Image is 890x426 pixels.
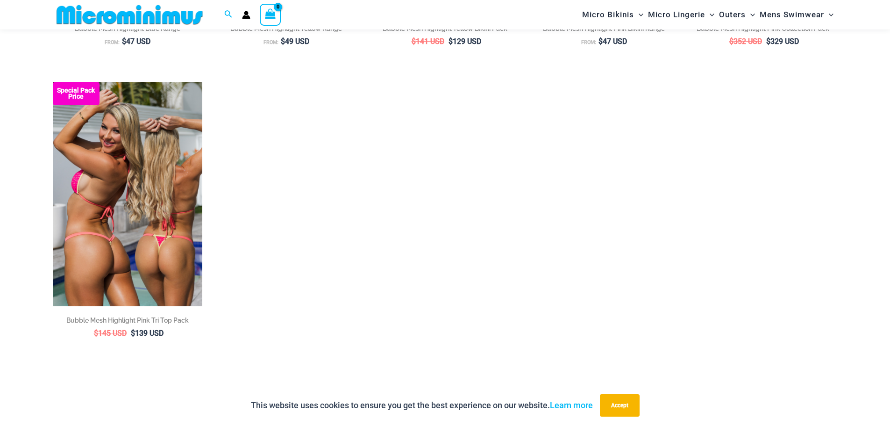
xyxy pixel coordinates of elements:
[53,82,202,306] img: Tri Top Pack B
[281,37,309,46] bdi: 49 USD
[766,37,799,46] bdi: 329 USD
[581,39,596,45] span: From:
[648,3,705,27] span: Micro Lingerie
[281,37,285,46] span: $
[260,4,281,25] a: View Shopping Cart, empty
[263,39,278,45] span: From:
[449,37,453,46] span: $
[242,11,250,19] a: Account icon link
[370,24,520,36] a: Bubble Mesh Highlight Yellow Bikini Pack
[582,3,634,27] span: Micro Bikinis
[53,316,202,328] a: Bubble Mesh Highlight Pink Tri Top Pack
[598,37,627,46] bdi: 47 USD
[757,3,836,27] a: Mens SwimwearMenu ToggleMenu Toggle
[449,37,481,46] bdi: 129 USD
[766,37,770,46] span: $
[94,329,98,338] span: $
[550,400,593,410] a: Learn more
[824,3,833,27] span: Menu Toggle
[746,3,755,27] span: Menu Toggle
[131,329,164,338] bdi: 139 USD
[578,1,838,28] nav: Site Navigation
[131,329,135,338] span: $
[212,24,361,36] a: Bubble Mesh Highlight Yellow Range
[412,37,416,46] span: $
[634,3,643,27] span: Menu Toggle
[53,87,100,100] b: Special Pack Price
[53,24,202,36] a: Bubble Mesh Highlight Blue Range
[600,394,640,417] button: Accept
[719,3,746,27] span: Outers
[688,24,838,36] a: Bubble Mesh Highlight Pink Collection Pack
[53,4,206,25] img: MM SHOP LOGO FLAT
[646,3,717,27] a: Micro LingerieMenu ToggleMenu Toggle
[717,3,757,27] a: OutersMenu ToggleMenu Toggle
[412,37,444,46] bdi: 141 USD
[580,3,646,27] a: Micro BikinisMenu ToggleMenu Toggle
[251,398,593,412] p: This website uses cookies to ensure you get the best experience on our website.
[705,3,714,27] span: Menu Toggle
[224,9,233,21] a: Search icon link
[598,37,603,46] span: $
[53,316,202,325] h2: Bubble Mesh Highlight Pink Tri Top Pack
[122,37,150,46] bdi: 47 USD
[729,37,762,46] bdi: 352 USD
[53,82,202,306] a: Tri Top Pack F Tri Top Pack BTri Top Pack B
[729,37,733,46] span: $
[105,39,120,45] span: From:
[94,329,127,338] bdi: 145 USD
[760,3,824,27] span: Mens Swimwear
[122,37,126,46] span: $
[529,24,679,36] a: Bubble Mesh Highlight Pink Bikini Range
